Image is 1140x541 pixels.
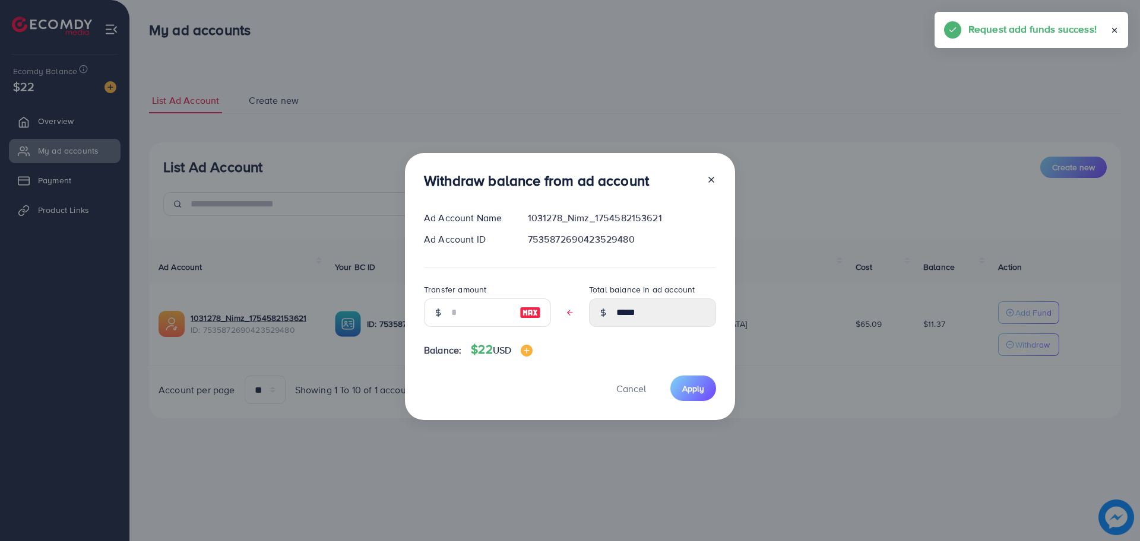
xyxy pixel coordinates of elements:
[601,375,661,401] button: Cancel
[424,343,461,357] span: Balance:
[589,284,695,295] label: Total balance in ad account
[471,342,533,357] h4: $22
[521,345,533,357] img: image
[968,21,1097,37] h5: Request add funds success!
[670,375,716,401] button: Apply
[424,284,486,295] label: Transfer amount
[682,383,704,394] span: Apply
[424,172,649,189] h3: Withdraw balance from ad account
[493,343,511,357] span: USD
[518,211,726,225] div: 1031278_Nimz_1754582153621
[616,382,646,395] span: Cancel
[414,233,518,246] div: Ad Account ID
[520,305,541,320] img: image
[414,211,518,225] div: Ad Account Name
[518,233,726,246] div: 7535872690423529480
